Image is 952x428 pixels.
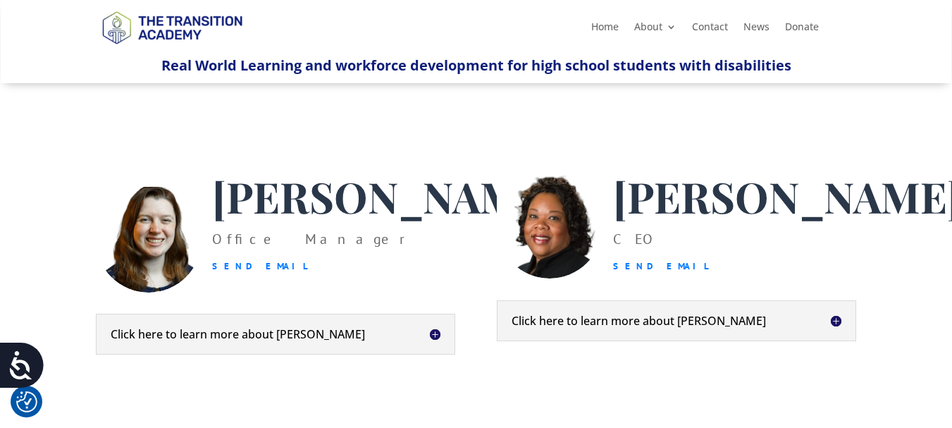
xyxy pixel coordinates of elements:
[111,329,440,340] h5: Click here to learn more about [PERSON_NAME]
[692,22,728,37] a: Contact
[96,2,248,52] img: TTA Brand_TTA Primary Logo_Horizontal_Light BG
[16,391,37,412] button: Cookie Settings
[512,315,841,326] h5: Click here to learn more about [PERSON_NAME]
[743,22,769,37] a: News
[161,56,791,75] span: Real World Learning and workforce development for high school students with disabilities
[591,22,619,37] a: Home
[613,260,710,272] a: Send Email
[16,391,37,412] img: Revisit consent button
[96,42,248,55] a: Logo-Noticias
[96,173,202,293] img: Heather Jackson
[634,22,676,37] a: About
[212,226,560,279] p: Office Manager
[212,168,560,224] span: [PERSON_NAME]
[212,260,309,272] a: Send Email
[785,22,819,37] a: Donate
